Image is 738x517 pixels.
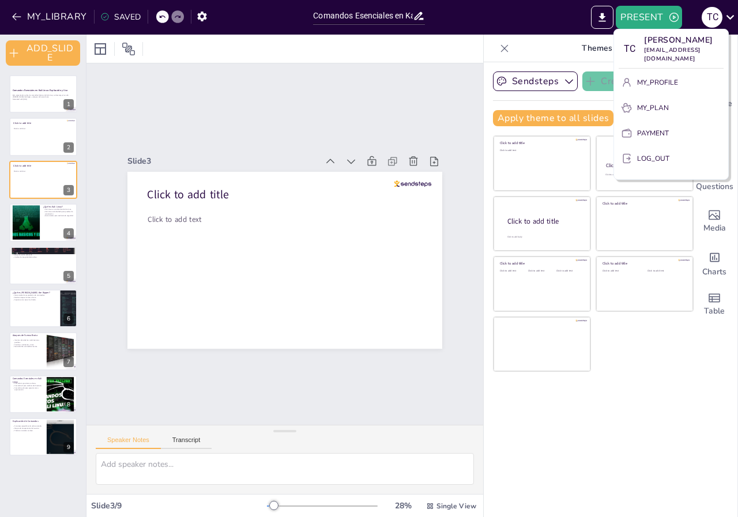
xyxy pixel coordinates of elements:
[619,149,724,168] button: LOG_OUT
[619,124,724,142] button: PAYMENT
[637,153,669,164] p: LOG_OUT
[619,73,724,92] button: MY_PROFILE
[637,103,669,113] p: MY_PLAN
[619,99,724,117] button: MY_PLAN
[637,128,669,138] p: PAYMENT
[637,77,678,88] p: MY_PROFILE
[644,34,724,46] p: [PERSON_NAME]
[644,46,724,63] p: [EMAIL_ADDRESS][DOMAIN_NAME]
[619,39,639,59] div: T C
